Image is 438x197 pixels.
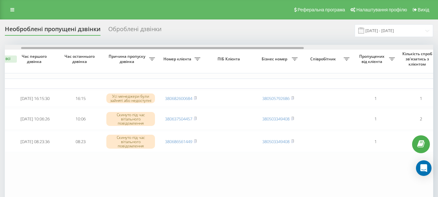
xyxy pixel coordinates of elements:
span: Вихід [418,7,429,12]
td: [DATE] 16:15:30 [12,90,58,107]
td: 1 [353,90,398,107]
span: Пропущених від клієнта [356,54,389,64]
div: Скинуто під час вітального повідомлення [106,112,155,126]
span: Бізнес номер [259,56,292,62]
td: [DATE] 08:23:36 [12,131,58,152]
div: Скинуто під час вітального повідомлення [106,135,155,149]
span: Причина пропуску дзвінка [106,54,149,64]
div: Усі менеджери були зайняті або недоступні [106,93,155,103]
td: [DATE] 10:06:26 [12,108,58,129]
span: Час останнього дзвінка [63,54,98,64]
div: Необроблені пропущені дзвінки [5,26,101,36]
a: 380637504457 [165,116,192,122]
td: 16:15 [58,90,103,107]
td: 1 [353,131,398,152]
span: Налаштування профілю [356,7,407,12]
span: Час першого дзвінка [18,54,53,64]
a: 380686561449 [165,139,192,144]
a: 380503349408 [262,116,290,122]
span: Реферальна програма [298,7,345,12]
span: ПІБ Клієнта [209,56,250,62]
td: 08:23 [58,131,103,152]
span: Кількість спроб зв'язатись з клієнтом [401,51,434,67]
a: 380682600684 [165,95,192,101]
span: Номер клієнта [161,56,195,62]
div: Open Intercom Messenger [416,160,432,176]
a: 380503349408 [262,139,290,144]
td: 1 [353,108,398,129]
span: Співробітник [304,56,344,62]
td: 10:06 [58,108,103,129]
a: 380505792686 [262,95,290,101]
div: Оброблені дзвінки [108,26,161,36]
